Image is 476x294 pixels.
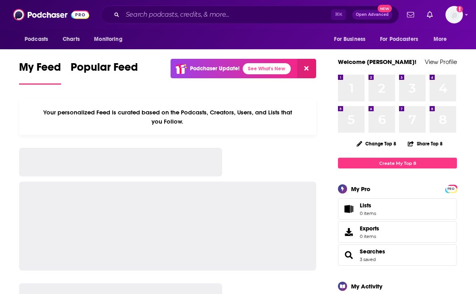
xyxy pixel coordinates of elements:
button: open menu [19,32,58,47]
img: Podchaser - Follow, Share and Rate Podcasts [13,7,89,22]
a: Show notifications dropdown [424,8,436,21]
span: Lists [341,203,357,215]
span: PRO [446,186,456,192]
a: View Profile [425,58,457,66]
span: My Feed [19,60,61,79]
img: User Profile [445,6,463,23]
a: Popular Feed [71,60,138,85]
span: Exports [360,225,379,232]
span: For Business [334,34,365,45]
span: 0 items [360,234,379,239]
div: My Activity [351,282,382,290]
button: open menu [428,32,457,47]
span: 0 items [360,211,376,216]
span: Podcasts [25,34,48,45]
button: Change Top 8 [352,139,401,149]
a: Welcome [PERSON_NAME]! [338,58,416,66]
a: My Feed [19,60,61,85]
button: Share Top 8 [407,136,443,151]
span: Exports [341,226,357,238]
button: open menu [88,32,132,47]
div: Your personalized Feed is curated based on the Podcasts, Creators, Users, and Lists that you Follow. [19,99,316,135]
span: Logged in as sarahhallprinc [445,6,463,23]
a: Searches [341,250,357,261]
a: Lists [338,198,457,220]
span: Lists [360,202,371,209]
a: Searches [360,248,385,255]
span: Charts [63,34,80,45]
a: Show notifications dropdown [404,8,417,21]
button: Open AdvancedNew [352,10,392,19]
span: For Podcasters [380,34,418,45]
button: open menu [328,32,375,47]
a: Exports [338,221,457,243]
a: See What's New [243,63,291,74]
span: ⌘ K [331,10,346,20]
a: PRO [446,186,456,191]
svg: Add a profile image [457,6,463,12]
a: Charts [58,32,84,47]
span: Lists [360,202,376,209]
span: Searches [338,244,457,266]
a: Create My Top 8 [338,158,457,168]
div: My Pro [351,185,370,193]
span: New [378,5,392,12]
span: Open Advanced [356,13,389,17]
span: More [434,34,447,45]
a: 3 saved [360,257,376,262]
input: Search podcasts, credits, & more... [123,8,331,21]
button: open menu [375,32,430,47]
p: Podchaser Update! [190,65,240,72]
span: Monitoring [94,34,122,45]
div: Search podcasts, credits, & more... [101,6,399,24]
button: Show profile menu [445,6,463,23]
span: Popular Feed [71,60,138,79]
